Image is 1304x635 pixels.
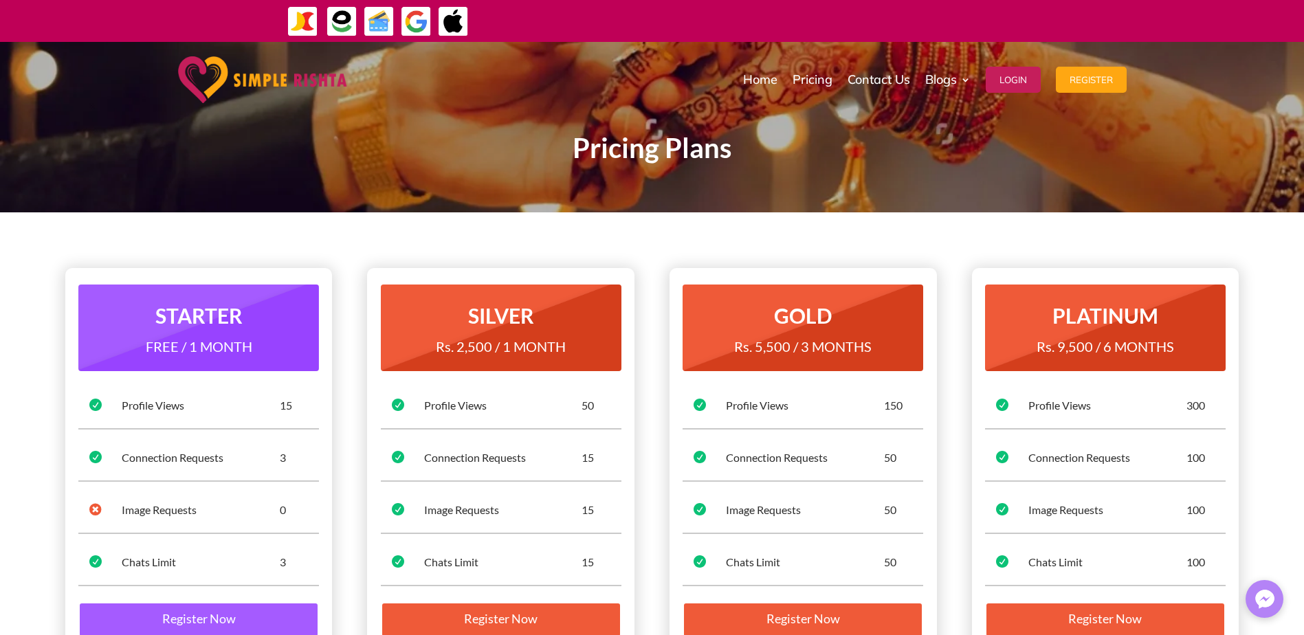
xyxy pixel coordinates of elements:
[726,555,884,570] div: Chats Limit
[89,399,102,411] span: 
[401,6,432,37] img: GooglePay-icon
[364,6,395,37] img: Credit Cards
[392,503,404,515] span: 
[327,6,357,37] img: EasyPaisa-icon
[996,503,1008,515] span: 
[726,450,884,465] div: Connection Requests
[438,6,469,37] img: ApplePay-icon
[392,555,404,568] span: 
[726,502,884,517] div: Image Requests
[1028,398,1186,413] div: Profile Views
[281,140,1024,157] p: Pricing Plans
[1052,303,1158,328] strong: PLATINUM
[848,45,910,114] a: Contact Us
[436,338,566,355] span: Rs. 2,500 / 1 MONTH
[89,503,102,515] span: 
[468,303,534,328] strong: SILVER
[1056,67,1127,93] button: Register
[996,451,1008,463] span: 
[694,555,706,568] span: 
[424,502,582,517] div: Image Requests
[89,555,102,568] span: 
[1028,555,1186,570] div: Chats Limit
[694,451,706,463] span: 
[392,451,404,463] span: 
[146,338,252,355] span: FREE / 1 MONTH
[155,303,243,328] strong: STARTER
[734,338,872,355] span: Rs. 5,500 / 3 MONTHS
[996,399,1008,411] span: 
[424,450,582,465] div: Connection Requests
[1056,45,1127,114] a: Register
[743,45,777,114] a: Home
[793,45,832,114] a: Pricing
[287,6,318,37] img: JazzCash-icon
[986,45,1041,114] a: Login
[996,555,1008,568] span: 
[694,503,706,515] span: 
[986,67,1041,93] button: Login
[1028,502,1186,517] div: Image Requests
[122,502,280,517] div: Image Requests
[694,399,706,411] span: 
[424,555,582,570] div: Chats Limit
[392,399,404,411] span: 
[424,398,582,413] div: Profile Views
[1037,338,1174,355] span: Rs. 9,500 / 6 MONTHS
[1028,450,1186,465] div: Connection Requests
[122,555,280,570] div: Chats Limit
[122,450,280,465] div: Connection Requests
[89,451,102,463] span: 
[726,398,884,413] div: Profile Views
[1251,586,1279,613] img: Messenger
[122,398,280,413] div: Profile Views
[925,45,971,114] a: Blogs
[774,303,832,328] strong: GOLD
